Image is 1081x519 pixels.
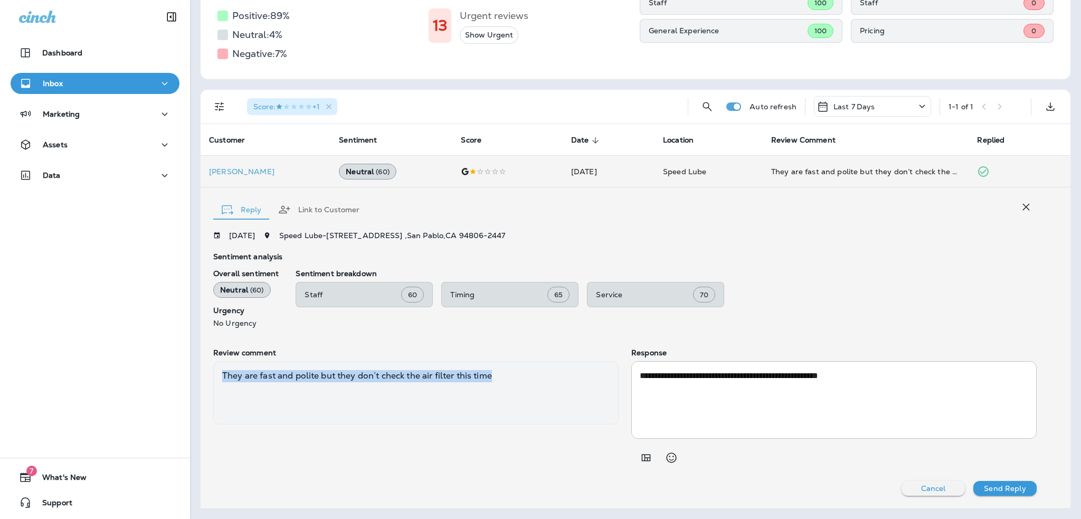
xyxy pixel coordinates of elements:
[461,136,495,145] span: Score
[43,171,61,180] p: Data
[209,96,230,117] button: Filters
[305,290,401,299] p: Staff
[213,191,270,229] button: Reply
[232,26,282,43] h5: Neutral: 4 %
[11,492,179,513] button: Support
[860,26,1023,35] p: Pricing
[232,7,290,24] h5: Positive: 89 %
[750,102,796,111] p: Auto refresh
[771,166,961,177] div: They are fast and polite but they don’t check the air filter this time
[1031,26,1036,35] span: 0
[973,481,1037,496] button: Send Reply
[213,306,279,315] p: Urgency
[814,26,827,35] span: 100
[270,191,368,229] button: Link to Customer
[771,136,849,145] span: Review Comment
[11,467,179,488] button: 7What's New
[11,42,179,63] button: Dashboard
[571,136,603,145] span: Date
[213,348,619,357] p: Review comment
[663,136,694,145] span: Location
[450,290,547,299] p: Timing
[11,134,179,155] button: Assets
[42,49,82,57] p: Dashboard
[977,136,1004,145] span: Replied
[461,136,481,145] span: Score
[11,73,179,94] button: Inbox
[663,136,707,145] span: Location
[921,484,946,493] p: Cancel
[771,136,836,145] span: Review Comment
[229,231,255,240] p: [DATE]
[376,167,390,176] span: ( 60 )
[663,167,706,176] span: Speed Lube
[902,481,965,496] button: Cancel
[649,26,808,35] p: General Experience
[32,473,87,486] span: What's New
[554,290,563,299] span: 65
[213,252,1037,261] p: Sentiment analysis
[697,96,718,117] button: Search Reviews
[43,140,68,149] p: Assets
[460,7,528,24] h5: Urgent reviews
[984,484,1026,493] p: Send Reply
[631,348,1037,357] p: Response
[977,136,1018,145] span: Replied
[433,17,447,34] h1: 13
[209,167,322,176] p: [PERSON_NAME]
[408,290,417,299] span: 60
[32,498,72,511] span: Support
[43,110,80,118] p: Marketing
[209,136,245,145] span: Customer
[339,136,377,145] span: Sentiment
[279,231,505,240] span: Speed Lube - [STREET_ADDRESS] , San Pablo , CA 94806-2447
[339,164,396,180] div: Neutral
[596,290,693,299] p: Service
[157,6,186,27] button: Collapse Sidebar
[700,290,708,299] span: 70
[296,269,1037,278] p: Sentiment breakdown
[1040,96,1061,117] button: Export as CSV
[949,102,973,111] div: 1 - 1 of 1
[460,26,518,44] button: Show Urgent
[213,361,619,424] div: They are fast and polite but they don’t check the air filter this time
[213,319,279,327] p: No Urgency
[563,156,655,187] td: [DATE]
[250,286,264,295] span: ( 60 )
[636,447,657,468] button: Add in a premade template
[213,282,271,298] div: Neutral
[339,136,391,145] span: Sentiment
[232,45,287,62] h5: Negative: 7 %
[11,103,179,125] button: Marketing
[11,165,179,186] button: Data
[571,136,589,145] span: Date
[209,136,259,145] span: Customer
[253,102,320,111] span: Score : +1
[43,79,63,88] p: Inbox
[661,447,682,468] button: Select an emoji
[213,269,279,278] p: Overall sentiment
[833,102,875,111] p: Last 7 Days
[209,167,322,176] div: Click to view Customer Drawer
[247,98,337,115] div: Score:1 Star+1
[26,466,37,476] span: 7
